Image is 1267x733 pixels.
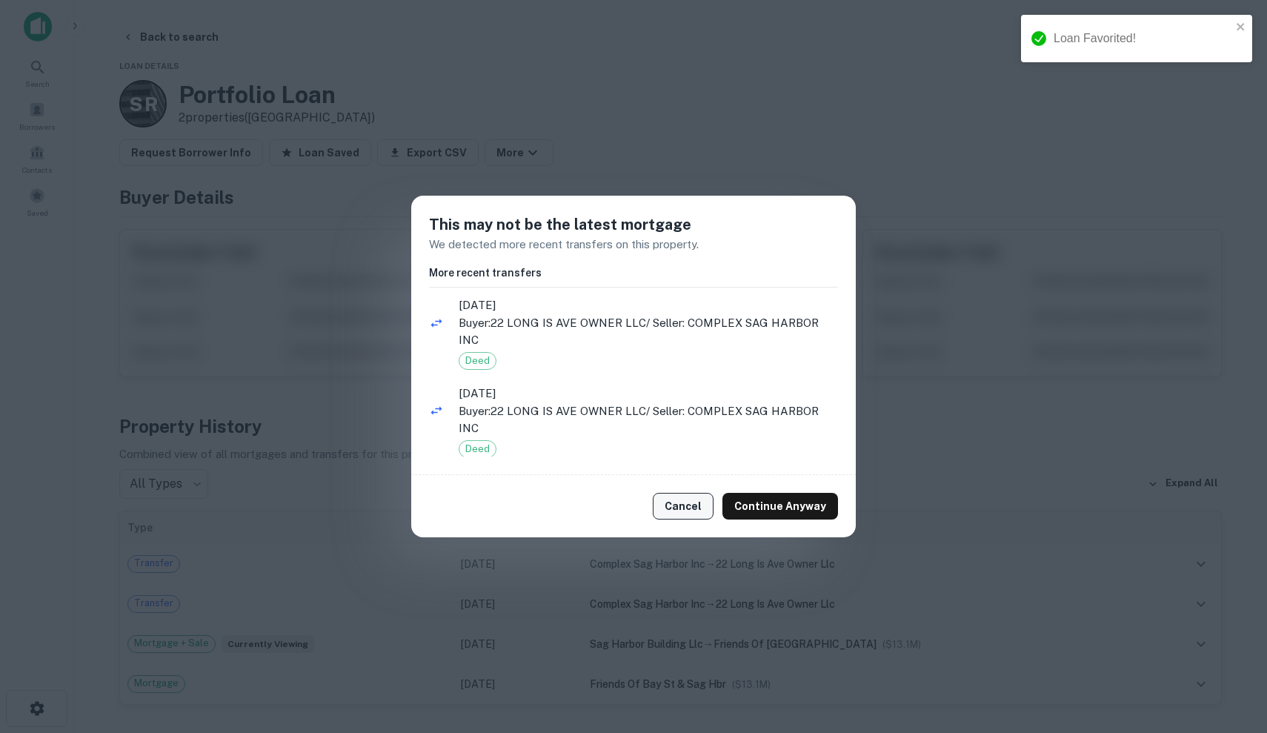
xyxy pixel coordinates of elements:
span: Deed [459,442,496,457]
h5: This may not be the latest mortgage [429,213,838,236]
span: [DATE] [459,296,838,314]
div: Loan Favorited! [1054,30,1231,47]
button: Cancel [653,493,714,520]
button: Continue Anyway [722,493,838,520]
div: Deed [459,440,496,458]
p: Buyer: 22 LONG IS AVE OWNER LLC / Seller: COMPLEX SAG HARBOR INC [459,402,838,437]
iframe: Chat Widget [1193,614,1267,686]
h6: More recent transfers [429,265,838,281]
span: [DATE] [459,385,838,402]
button: close [1236,21,1246,35]
div: Deed [459,352,496,370]
span: Deed [459,354,496,368]
p: Buyer: 22 LONG IS AVE OWNER LLC / Seller: COMPLEX SAG HARBOR INC [459,314,838,349]
p: We detected more recent transfers on this property. [429,236,838,253]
